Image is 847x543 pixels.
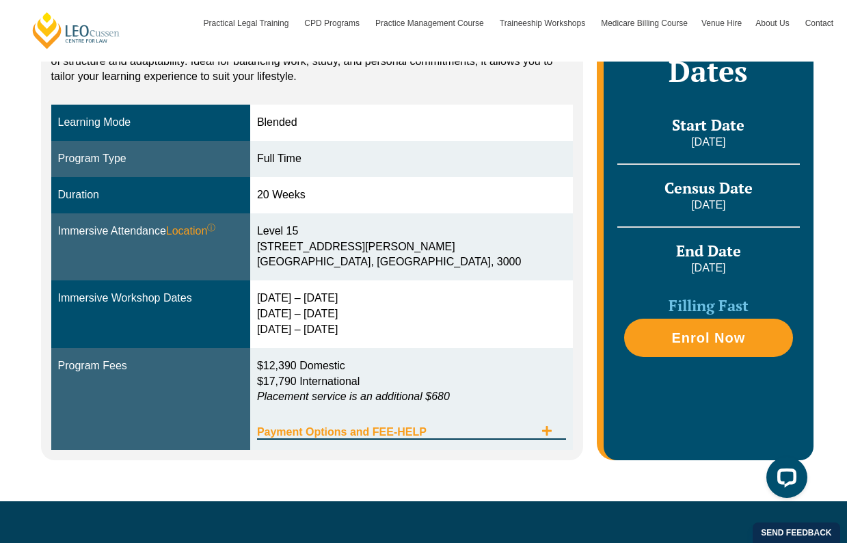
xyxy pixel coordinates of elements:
sup: ⓘ [207,223,215,233]
span: Payment Options and FEE-HELP [257,427,535,438]
p: [DATE] [617,261,799,276]
a: Venue Hire [695,3,749,43]
a: Practical Legal Training [197,3,298,43]
a: About Us [749,3,798,43]
span: Start Date [672,115,744,135]
span: Enrol Now [671,331,745,345]
a: [PERSON_NAME] Centre for Law [31,11,122,50]
span: $12,390 Domestic [257,360,345,371]
p: [DATE] [617,198,799,213]
div: 20 Weeks [257,187,566,203]
a: Practice Management Course [368,3,493,43]
div: Full Time [257,151,566,167]
div: Program Fees [58,358,243,374]
a: Traineeship Workshops [493,3,594,43]
a: Contact [798,3,840,43]
div: Level 15 [STREET_ADDRESS][PERSON_NAME] [GEOGRAPHIC_DATA], [GEOGRAPHIC_DATA], 3000 [257,224,566,271]
span: Census Date [664,178,753,198]
p: [DATE] [617,135,799,150]
div: Blended [257,115,566,131]
div: [DATE] – [DATE] [DATE] – [DATE] [DATE] – [DATE] [257,291,566,338]
a: Enrol Now [624,319,792,357]
iframe: LiveChat chat widget [755,451,813,509]
span: End Date [676,241,741,261]
a: Medicare Billing Course [594,3,695,43]
a: CPD Programs [297,3,368,43]
div: Duration [58,187,243,203]
div: Immersive Workshop Dates [58,291,243,306]
h2: Dates [617,54,799,88]
div: Immersive Attendance [58,224,243,239]
span: $17,790 International [257,375,360,387]
span: Location [166,224,216,239]
div: Learning Mode [58,115,243,131]
div: Program Type [58,151,243,167]
span: Filling Fast [669,295,749,315]
em: Placement service is an additional $680 [257,390,450,402]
